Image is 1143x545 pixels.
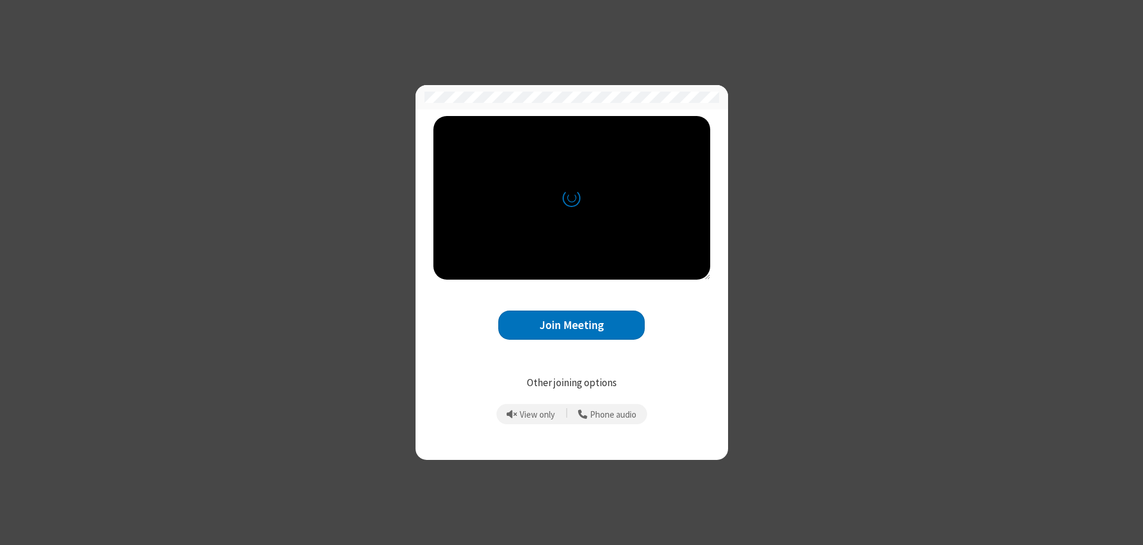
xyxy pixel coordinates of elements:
button: Join Meeting [498,311,645,340]
button: Prevent echo when there is already an active mic and speaker in the room. [502,404,560,424]
button: Use your phone for mic and speaker while you view the meeting on this device. [574,404,641,424]
span: Phone audio [590,410,636,420]
p: Other joining options [433,375,710,391]
span: View only [520,410,555,420]
span: | [566,406,568,422]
